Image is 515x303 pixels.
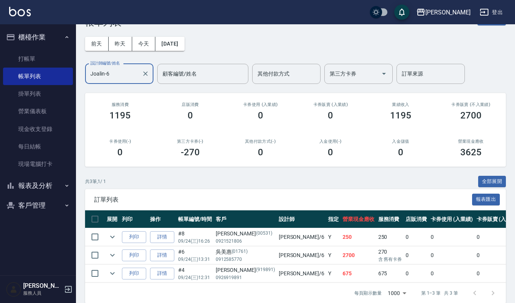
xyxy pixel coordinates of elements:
[148,210,176,228] th: 操作
[398,147,403,158] h3: 0
[3,68,73,85] a: 帳單列表
[429,228,475,246] td: 0
[176,210,214,228] th: 帳單編號/時間
[181,147,200,158] h3: -270
[277,228,326,246] td: [PERSON_NAME] /6
[178,274,212,281] p: 09/24 (三) 12:31
[150,249,174,261] a: 詳情
[429,210,475,228] th: 卡券使用 (入業績)
[376,228,404,246] td: 250
[214,210,277,228] th: 客戶
[378,68,390,80] button: Open
[3,176,73,196] button: 報表及分析
[460,110,482,121] h3: 2700
[390,110,411,121] h3: 1195
[445,139,497,144] h2: 營業現金應收
[9,7,31,16] img: Logo
[376,210,404,228] th: 服務消費
[176,265,214,282] td: #4
[216,266,275,274] div: [PERSON_NAME]
[258,110,263,121] h3: 0
[305,102,357,107] h2: 卡券販賣 (入業績)
[85,178,106,185] p: 共 3 筆, 1 / 1
[178,256,212,263] p: 09/24 (三) 13:31
[150,231,174,243] a: 詳情
[155,37,184,51] button: [DATE]
[277,265,326,282] td: [PERSON_NAME] /6
[256,266,275,274] p: (919891)
[258,147,263,158] h3: 0
[376,265,404,282] td: 675
[122,268,146,279] button: 列印
[460,147,482,158] h3: 3625
[421,290,458,297] p: 第 1–3 筆 共 3 筆
[341,265,376,282] td: 675
[404,265,429,282] td: 0
[413,5,474,20] button: [PERSON_NAME]
[23,282,62,290] h5: [PERSON_NAME]
[117,147,123,158] h3: 0
[85,37,109,51] button: 前天
[216,256,275,263] p: 0912585770
[107,249,118,261] button: expand row
[375,139,427,144] h2: 入金儲值
[132,37,156,51] button: 今天
[445,102,497,107] h2: 卡券販賣 (不入業績)
[90,60,120,66] label: 設計師編號/姓名
[305,139,357,144] h2: 入金使用(-)
[472,196,500,203] a: 報表匯出
[376,246,404,264] td: 270
[188,110,193,121] h3: 0
[378,256,402,263] p: 含 舊有卡券
[164,139,216,144] h2: 第三方卡券(-)
[326,210,341,228] th: 指定
[328,147,333,158] h3: 0
[326,228,341,246] td: Y
[3,155,73,173] a: 現場電腦打卡
[3,138,73,155] a: 每日結帳
[3,85,73,103] a: 掛單列表
[150,268,174,279] a: 詳情
[107,268,118,279] button: expand row
[326,246,341,264] td: Y
[328,110,333,121] h3: 0
[3,196,73,215] button: 客戶管理
[232,248,248,256] p: (01761)
[375,102,427,107] h2: 業績收入
[394,5,409,20] button: save
[94,139,146,144] h2: 卡券使用(-)
[341,210,376,228] th: 營業現金應收
[216,248,275,256] div: 吳美惠
[23,290,62,297] p: 服務人員
[256,230,272,238] p: (00531)
[341,246,376,264] td: 2700
[109,37,132,51] button: 昨天
[277,210,326,228] th: 設計師
[234,139,286,144] h2: 其他付款方式(-)
[176,228,214,246] td: #8
[3,120,73,138] a: 現金收支登錄
[6,282,21,297] img: Person
[3,103,73,120] a: 營業儀表板
[176,246,214,264] td: #6
[109,110,131,121] h3: 1195
[122,231,146,243] button: 列印
[105,210,120,228] th: 展開
[354,290,382,297] p: 每頁顯示數量
[404,228,429,246] td: 0
[94,196,472,204] span: 訂單列表
[216,238,275,245] p: 0921521806
[326,265,341,282] td: Y
[341,228,376,246] td: 250
[178,238,212,245] p: 09/24 (三) 16:26
[164,102,216,107] h2: 店販消費
[429,246,475,264] td: 0
[140,68,151,79] button: Clear
[404,246,429,264] td: 0
[120,210,148,228] th: 列印
[216,274,275,281] p: 0926919891
[216,230,275,238] div: [PERSON_NAME]
[472,194,500,205] button: 報表匯出
[477,5,506,19] button: 登出
[478,176,506,188] button: 全部展開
